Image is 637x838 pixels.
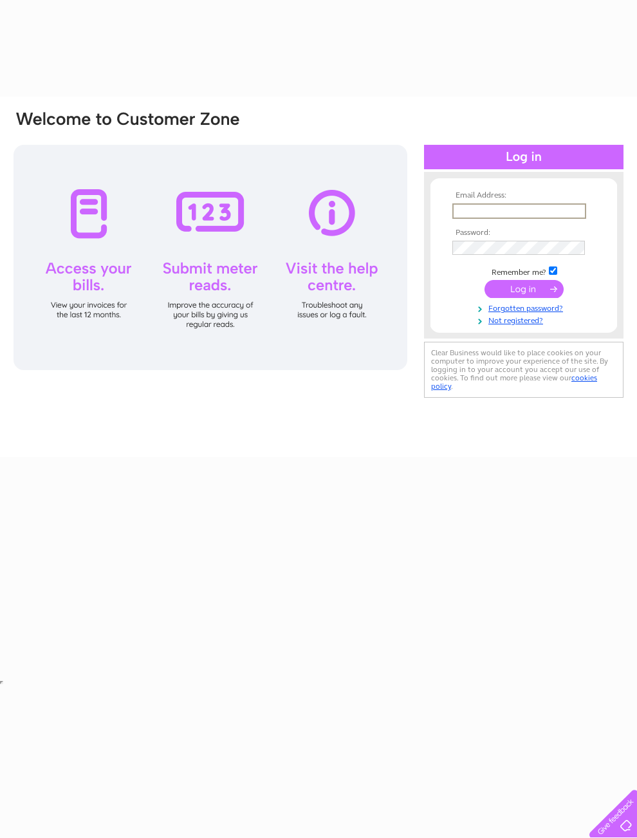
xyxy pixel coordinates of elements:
td: Remember me? [449,265,598,277]
a: Forgotten password? [452,301,598,313]
a: Not registered? [452,313,598,326]
div: Clear Business would like to place cookies on your computer to improve your experience of the sit... [424,342,623,398]
input: Submit [485,280,564,298]
a: cookies policy [431,373,597,391]
th: Password: [449,228,598,237]
th: Email Address: [449,191,598,200]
